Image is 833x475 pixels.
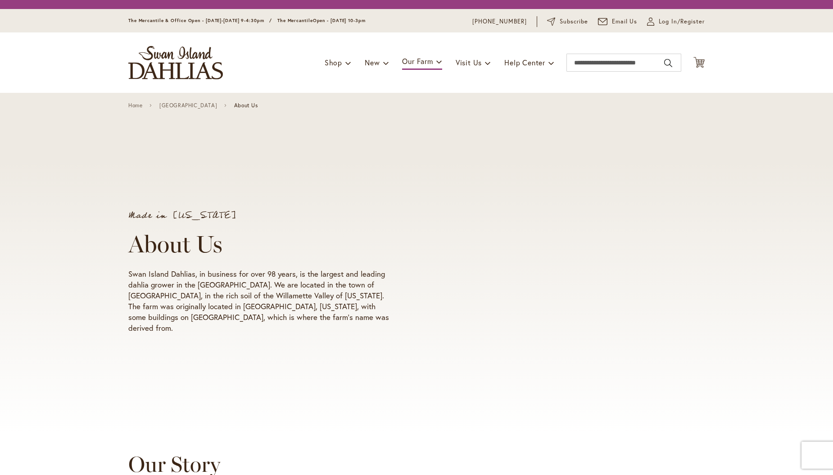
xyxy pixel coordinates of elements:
p: Swan Island Dahlias, in business for over 98 years, is the largest and leading dahlia grower in t... [128,269,390,333]
h1: About Us [128,231,390,258]
span: Visit Us [456,58,482,67]
span: Subscribe [560,17,588,26]
a: Log In/Register [647,17,705,26]
span: Help Center [504,58,545,67]
span: Shop [325,58,342,67]
a: Subscribe [547,17,588,26]
span: Open - [DATE] 10-3pm [313,18,366,23]
span: Email Us [612,17,638,26]
a: [PHONE_NUMBER] [472,17,527,26]
a: Email Us [598,17,638,26]
p: Made in [US_STATE] [128,211,390,220]
span: About Us [234,102,258,109]
a: [GEOGRAPHIC_DATA] [159,102,217,109]
a: store logo [128,46,223,79]
span: Our Farm [402,56,433,66]
span: The Mercantile & Office Open - [DATE]-[DATE] 9-4:30pm / The Mercantile [128,18,313,23]
a: Home [128,102,142,109]
span: Log In/Register [659,17,705,26]
span: New [365,58,380,67]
